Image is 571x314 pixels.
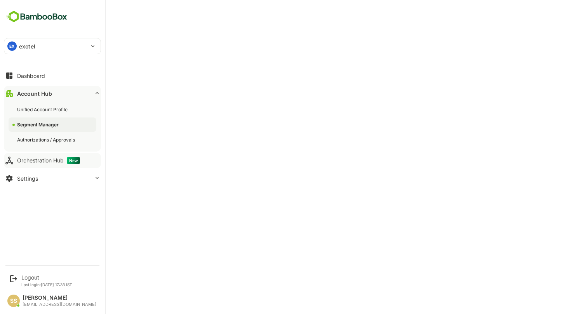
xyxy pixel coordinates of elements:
div: SS [7,295,20,307]
button: Settings [4,171,101,186]
div: Orchestration Hub [17,157,80,164]
div: Account Hub [17,90,52,97]
div: [PERSON_NAME] [23,295,96,301]
img: BambooboxFullLogoMark.5f36c76dfaba33ec1ec1367b70bb1252.svg [4,9,70,24]
div: Authorizations / Approvals [17,136,77,143]
p: Last login: [DATE] 17:33 IST [21,282,72,287]
div: EXexotel [4,38,101,54]
div: Unified Account Profile [17,106,69,113]
div: Settings [17,175,38,182]
button: Dashboard [4,68,101,83]
div: EX [7,41,17,51]
button: Account Hub [4,86,101,101]
p: exotel [19,42,35,50]
span: New [67,157,80,164]
button: Orchestration HubNew [4,153,101,168]
div: Segment Manager [17,121,60,128]
div: Dashboard [17,72,45,79]
div: [EMAIL_ADDRESS][DOMAIN_NAME] [23,302,96,307]
div: Logout [21,274,72,281]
